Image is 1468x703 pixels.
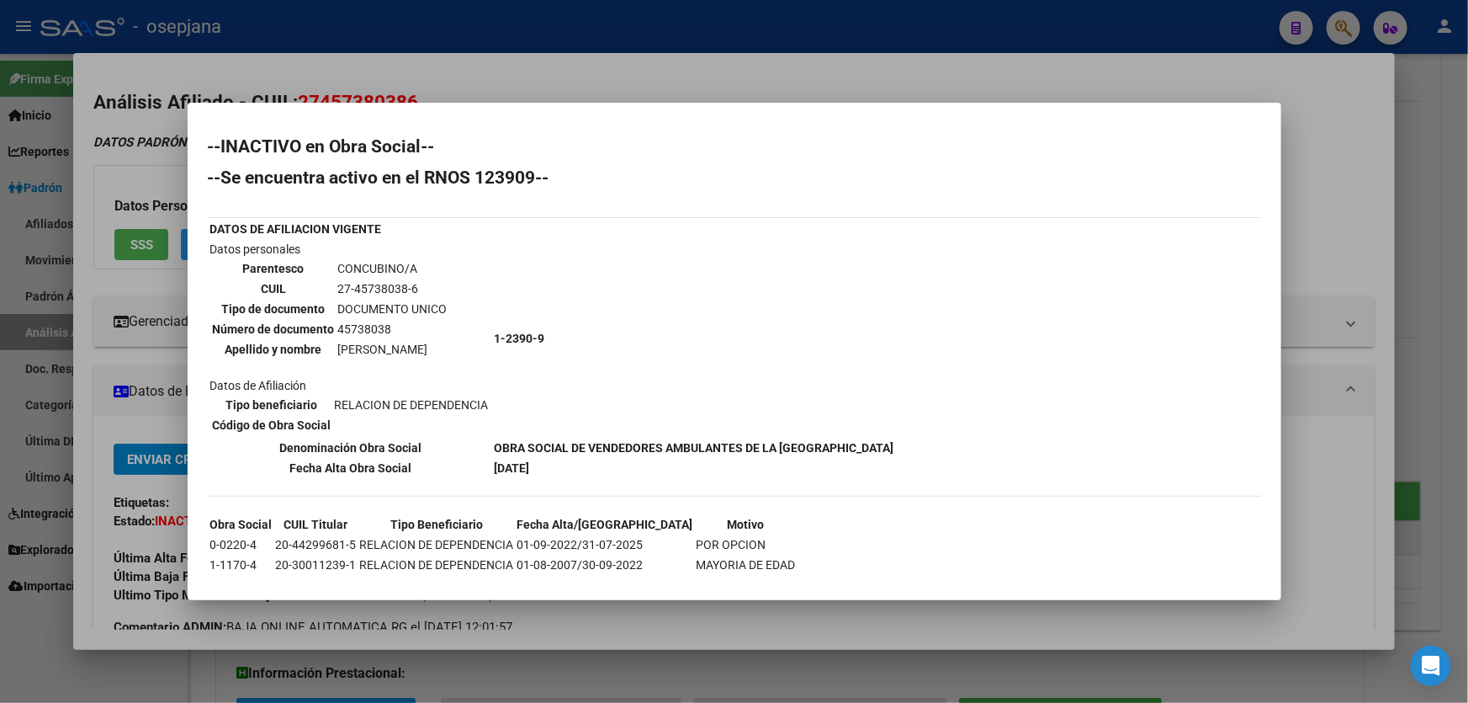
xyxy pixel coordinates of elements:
[210,222,382,236] b: DATOS DE AFILIACION VIGENTE
[209,439,492,457] th: Denominación Obra Social
[495,441,894,455] b: OBRA SOCIAL DE VENDEDORES AMBULANTES DE LA [GEOGRAPHIC_DATA]
[359,535,515,554] td: RELACION DE DEPENDENCIA
[275,535,358,554] td: 20-44299681-5
[212,280,336,298] th: CUIL
[517,535,694,554] td: 01-09-2022/31-07-2025
[696,515,797,534] th: Motivo
[517,556,694,574] td: 01-08-2007/30-09-2022
[337,300,448,318] td: DOCUMENTO UNICO
[495,332,545,345] b: 1-2390-9
[337,340,448,359] td: [PERSON_NAME]
[334,396,490,414] td: RELACION DE DEPENDENCIA
[209,535,273,554] td: 0-0220-4
[208,138,1261,155] h2: --INACTIVO en Obra Social--
[208,169,1261,186] h2: --Se encuentra activo en el RNOS 123909--
[359,556,515,574] td: RELACION DE DEPENDENCIA
[209,515,273,534] th: Obra Social
[275,556,358,574] td: 20-30011239-1
[209,459,492,477] th: Fecha Alta Obra Social
[696,535,797,554] td: POR OPCION
[337,259,448,278] td: CONCUBINO/A
[275,515,358,534] th: CUIL Titular
[209,240,492,437] td: Datos personales Datos de Afiliación
[696,556,797,574] td: MAYORIA DE EDAD
[212,340,336,359] th: Apellido y nombre
[212,300,336,318] th: Tipo de documento
[209,556,273,574] td: 1-1170-4
[1411,646,1451,686] div: Open Intercom Messenger
[495,461,530,475] b: [DATE]
[212,416,332,434] th: Código de Obra Social
[212,320,336,338] th: Número de documento
[337,320,448,338] td: 45738038
[359,515,515,534] th: Tipo Beneficiario
[337,280,448,298] td: 27-45738038-6
[212,259,336,278] th: Parentesco
[212,396,332,414] th: Tipo beneficiario
[517,515,694,534] th: Fecha Alta/[GEOGRAPHIC_DATA]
